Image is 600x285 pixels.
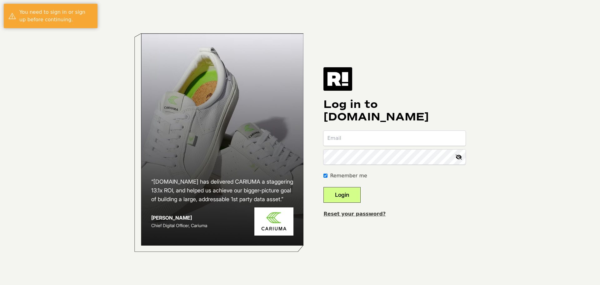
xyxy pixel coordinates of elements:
button: Login [323,187,361,203]
strong: [PERSON_NAME] [151,215,192,221]
input: Email [323,131,466,146]
h1: Log in to [DOMAIN_NAME] [323,98,466,123]
img: Retention.com [323,67,352,90]
label: Remember me [330,172,367,180]
a: Reset your password? [323,211,386,217]
span: Chief Digital Officer, Cariuma [151,223,207,228]
h2: “[DOMAIN_NAME] has delivered CARIUMA a staggering 13.1x ROI, and helped us achieve our bigger-pic... [151,177,294,204]
img: Cariuma [254,207,293,236]
div: You need to sign in or sign up before continuing. [19,8,93,23]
